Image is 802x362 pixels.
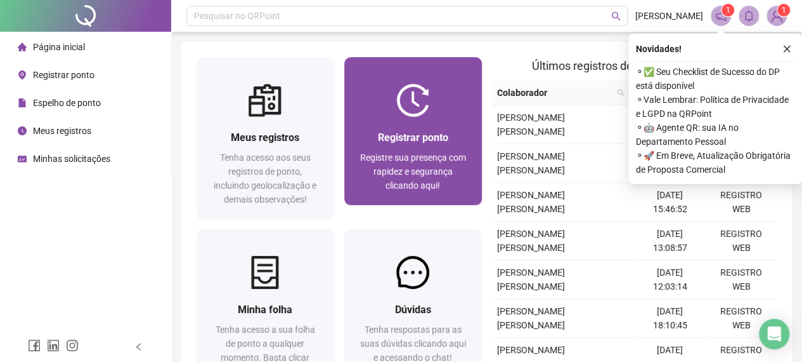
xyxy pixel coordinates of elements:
span: [PERSON_NAME] [PERSON_NAME] [497,151,565,175]
span: ⚬ 🤖 Agente QR: sua IA no Departamento Pessoal [636,121,794,149]
span: Tenha acesso aos seus registros de ponto, incluindo geolocalização e demais observações! [214,152,316,204]
span: instagram [66,339,79,352]
span: Página inicial [33,42,85,52]
span: 1 [782,6,786,15]
span: Dúvidas [395,304,431,316]
span: Colaborador [497,86,612,100]
span: schedule [18,154,27,163]
span: file [18,98,27,107]
span: search [614,83,627,102]
td: REGISTRO WEB [706,222,777,260]
span: facebook [28,339,41,352]
td: [DATE] 12:03:14 [634,260,705,299]
td: [DATE] 13:08:57 [634,222,705,260]
span: Registrar ponto [33,70,94,80]
span: environment [18,70,27,79]
span: notification [715,10,727,22]
span: left [134,342,143,351]
span: Minhas solicitações [33,154,110,164]
span: search [617,89,624,97]
span: close [782,44,791,53]
span: [PERSON_NAME] [PERSON_NAME] [497,267,565,292]
td: REGISTRO WEB [706,260,777,299]
span: Últimos registros de ponto sincronizados [532,59,737,72]
span: Registrar ponto [378,131,448,144]
span: bell [743,10,754,22]
span: [PERSON_NAME] [PERSON_NAME] [497,306,565,330]
sup: 1 [721,4,734,17]
span: [PERSON_NAME] [PERSON_NAME] [497,229,565,253]
span: ⚬ Vale Lembrar: Política de Privacidade e LGPD na QRPoint [636,93,794,121]
span: Meus registros [33,126,91,136]
span: search [611,11,621,21]
span: ⚬ ✅ Seu Checklist de Sucesso do DP está disponível [636,65,794,93]
span: Minha folha [238,304,292,316]
td: REGISTRO WEB [706,183,777,222]
span: 1 [726,6,730,15]
span: ⚬ 🚀 Em Breve, Atualização Obrigatória de Proposta Comercial [636,149,794,177]
span: Novidades ! [636,42,682,56]
span: Registre sua presença com rapidez e segurança clicando aqui! [360,152,466,191]
td: [DATE] 18:10:45 [634,299,705,338]
span: Meus registros [231,131,299,144]
td: [DATE] 15:46:52 [634,183,705,222]
td: REGISTRO WEB [706,299,777,338]
span: [PERSON_NAME] [PERSON_NAME] [497,190,565,214]
span: [PERSON_NAME] [PERSON_NAME] [497,112,565,137]
span: [PERSON_NAME] [635,9,703,23]
span: linkedin [47,339,60,352]
a: Registrar pontoRegistre sua presença com rapidez e segurança clicando aqui! [344,57,482,205]
img: 89365 [767,6,786,25]
sup: Atualize o seu contato no menu Meus Dados [777,4,790,17]
span: Espelho de ponto [33,98,101,108]
a: Meus registrosTenha acesso aos seus registros de ponto, incluindo geolocalização e demais observa... [197,57,334,219]
div: Open Intercom Messenger [759,319,789,349]
span: clock-circle [18,126,27,135]
span: home [18,43,27,51]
